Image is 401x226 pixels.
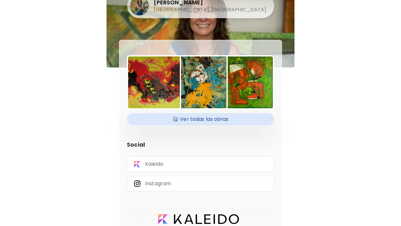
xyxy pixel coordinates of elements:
h5: [GEOGRAPHIC_DATA], [GEOGRAPHIC_DATA] [154,6,266,13]
img: https://cdn.kaleido.art/CDN/Artwork/52263/Thumbnail/medium.webp?updated=241412 [221,56,273,108]
img: Available [172,115,179,124]
p: Kaleido [145,161,163,168]
p: Instagram [145,180,171,187]
h4: Ver todas las obras [131,115,270,124]
a: logo [158,214,243,224]
div: AvailableVer todas las obras [127,113,274,125]
p: Social [127,140,274,149]
img: https://cdn.kaleido.art/CDN/Artwork/56729/Thumbnail/large.webp?updated=259198 [128,56,180,108]
img: Kaleido [133,160,141,168]
img: https://cdn.kaleido.art/CDN/Artwork/56047/Thumbnail/medium.webp?updated=256005 [174,56,226,108]
img: logo [158,214,239,224]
